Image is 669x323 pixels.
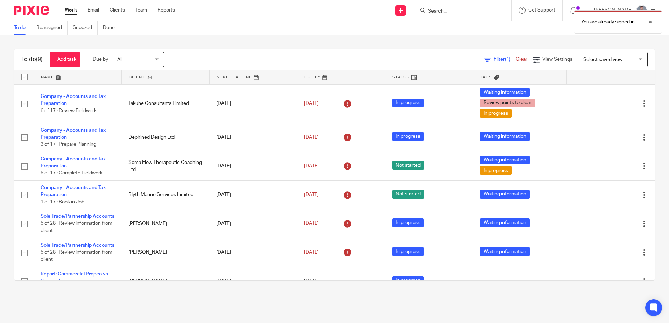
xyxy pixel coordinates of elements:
[41,250,112,262] span: 5 of 28 · Review information from client
[36,57,43,62] span: (9)
[209,180,297,209] td: [DATE]
[121,180,209,209] td: Blyth Marine Services Limited
[209,152,297,180] td: [DATE]
[41,94,106,106] a: Company - Accounts and Tax Preparation
[41,214,114,219] a: Sole Trade/Partnership Accounts
[135,7,147,14] a: Team
[304,221,319,226] span: [DATE]
[209,267,297,296] td: [DATE]
[41,157,106,168] a: Company - Accounts and Tax Preparation
[87,7,99,14] a: Email
[103,21,120,35] a: Done
[41,108,97,113] span: 6 of 17 · Review Fieldwork
[14,21,31,35] a: To do
[209,209,297,238] td: [DATE]
[304,164,319,168] span: [DATE]
[41,221,112,234] span: 5 of 28 · Review information from client
[392,99,424,107] span: In progress
[93,56,108,63] p: Due by
[304,250,319,255] span: [DATE]
[157,7,175,14] a: Reports
[14,6,49,15] img: Pixie
[121,123,209,152] td: Dephined Design Ltd
[304,192,319,197] span: [DATE]
[480,99,535,107] span: Review points to clear
[542,57,572,62] span: View Settings
[73,21,98,35] a: Snoozed
[583,57,622,62] span: Select saved view
[41,272,108,283] a: Report: Commercial Propco vs Personal
[209,84,297,123] td: [DATE]
[505,57,510,62] span: (1)
[41,185,106,197] a: Company - Accounts and Tax Preparation
[480,218,530,227] span: Waiting information
[209,238,297,267] td: [DATE]
[480,109,512,118] span: In progress
[110,7,125,14] a: Clients
[121,267,209,296] td: [PERSON_NAME]
[636,5,647,16] img: DSC05254%20(1).jpg
[516,57,527,62] a: Clear
[480,166,512,175] span: In progress
[480,88,530,97] span: Waiting information
[121,84,209,123] td: Takuhe Consultants Limited
[41,142,96,147] span: 3 of 17 · Prepare Planning
[21,56,43,63] h1: To do
[121,238,209,267] td: [PERSON_NAME]
[392,218,424,227] span: In progress
[41,243,114,248] a: Sole Trade/Partnership Accounts
[480,156,530,164] span: Waiting information
[392,276,424,285] span: In progress
[480,247,530,256] span: Waiting information
[392,161,424,170] span: Not started
[304,135,319,140] span: [DATE]
[304,279,319,284] span: [DATE]
[117,57,122,62] span: All
[209,123,297,152] td: [DATE]
[65,7,77,14] a: Work
[392,190,424,199] span: Not started
[41,171,103,176] span: 5 of 17 · Complete Fieldwork
[480,132,530,141] span: Waiting information
[121,209,209,238] td: [PERSON_NAME]
[392,247,424,256] span: In progress
[36,21,68,35] a: Reassigned
[392,132,424,141] span: In progress
[480,190,530,199] span: Waiting information
[581,19,636,26] p: You are already signed in.
[480,75,492,79] span: Tags
[304,101,319,106] span: [DATE]
[494,57,516,62] span: Filter
[41,200,84,204] span: 1 of 17 · Book in Job
[480,278,560,285] div: ---
[50,52,80,67] a: + Add task
[121,152,209,180] td: Soma Flow Therapeutic Coaching Ltd
[41,128,106,140] a: Company - Accounts and Tax Preparation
